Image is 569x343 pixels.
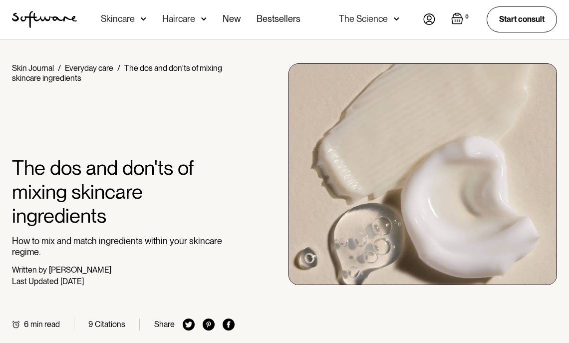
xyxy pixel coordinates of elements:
div: 0 [463,12,471,21]
div: Citations [95,320,125,329]
p: How to mix and match ingredients within your skincare regime. [12,236,235,257]
img: arrow down [141,14,146,24]
div: Last Updated [12,277,58,286]
div: 6 [24,320,28,329]
div: / [117,63,120,73]
img: facebook icon [223,319,235,331]
div: min read [30,320,60,329]
a: home [12,11,77,28]
a: Everyday care [65,63,113,73]
div: [DATE] [60,277,84,286]
div: The dos and don'ts of mixing skincare ingredients [12,63,222,83]
div: 9 [88,320,93,329]
img: arrow down [201,14,207,24]
div: Haircare [162,14,195,24]
a: Open empty cart [451,12,471,26]
div: / [58,63,61,73]
a: Start consult [487,6,557,32]
h1: The dos and don'ts of mixing skincare ingredients [12,156,235,228]
div: Skincare [101,14,135,24]
img: pinterest icon [203,319,215,331]
a: Skin Journal [12,63,54,73]
div: The Science [339,14,388,24]
img: twitter icon [183,319,195,331]
img: Software Logo [12,11,77,28]
img: arrow down [394,14,399,24]
div: Written by [12,265,47,275]
div: Share [154,320,175,329]
div: [PERSON_NAME] [49,265,111,275]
